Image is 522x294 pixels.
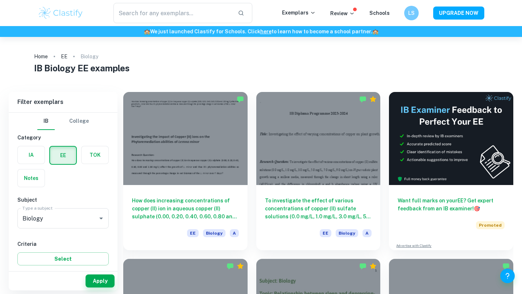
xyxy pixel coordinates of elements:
[389,92,513,185] img: Thumbnail
[69,113,89,130] button: College
[237,262,244,270] div: Premium
[369,96,377,103] div: Premium
[260,29,272,34] a: here
[96,213,106,223] button: Open
[282,9,316,17] p: Exemplars
[336,229,358,237] span: Biology
[18,169,45,187] button: Notes
[320,229,331,237] span: EE
[132,197,239,220] h6: How does increasing concentrations of copper (II) ion in aqueous copper (II) sulphate (0.00, 0.20...
[80,52,98,60] p: Biology
[22,205,53,211] label: Type a subject
[359,96,366,103] img: Marked
[369,10,390,16] a: Schools
[123,92,248,250] a: How does increasing concentrations of copper (II) ion in aqueous copper (II) sulphate (0.00, 0.20...
[230,229,239,237] span: A
[50,147,76,164] button: EE
[362,229,372,237] span: A
[476,221,505,229] span: Promoted
[18,146,45,164] button: IA
[396,243,431,248] a: Advertise with Clastify
[433,7,484,20] button: UPGRADE NOW
[17,196,109,204] h6: Subject
[330,9,355,17] p: Review
[144,29,150,34] span: 🏫
[474,206,480,211] span: 🎯
[407,9,416,17] h6: LS
[203,229,225,237] span: Biology
[86,274,115,287] button: Apply
[389,92,513,250] a: Want full marks on yourEE? Get expert feedback from an IB examiner!PromotedAdvertise with Clastify
[500,269,515,283] button: Help and Feedback
[17,240,109,248] h6: Criteria
[502,262,510,270] img: Marked
[113,3,232,23] input: Search for any exemplars...
[359,262,366,270] img: Marked
[17,134,109,142] h6: Category
[1,28,521,35] h6: We just launched Clastify for Schools. Click to learn how to become a school partner.
[237,96,244,103] img: Marked
[37,113,55,130] button: IB
[372,29,378,34] span: 🏫
[82,146,108,164] button: TOK
[61,51,67,62] a: EE
[256,92,381,250] a: To investigate the effect of various concentrations of copper (II) sulfate solutions (0.0 mg/L, 1...
[404,6,419,20] button: LS
[227,262,234,270] img: Marked
[9,92,117,112] h6: Filter exemplars
[34,51,48,62] a: Home
[369,262,377,270] div: Premium
[34,62,488,75] h1: IB Biology EE examples
[38,6,84,20] img: Clastify logo
[265,197,372,220] h6: To investigate the effect of various concentrations of copper (II) sulfate solutions (0.0 mg/L, 1...
[187,229,199,237] span: EE
[37,113,89,130] div: Filter type choice
[398,197,505,213] h6: Want full marks on your EE ? Get expert feedback from an IB examiner!
[17,252,109,265] button: Select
